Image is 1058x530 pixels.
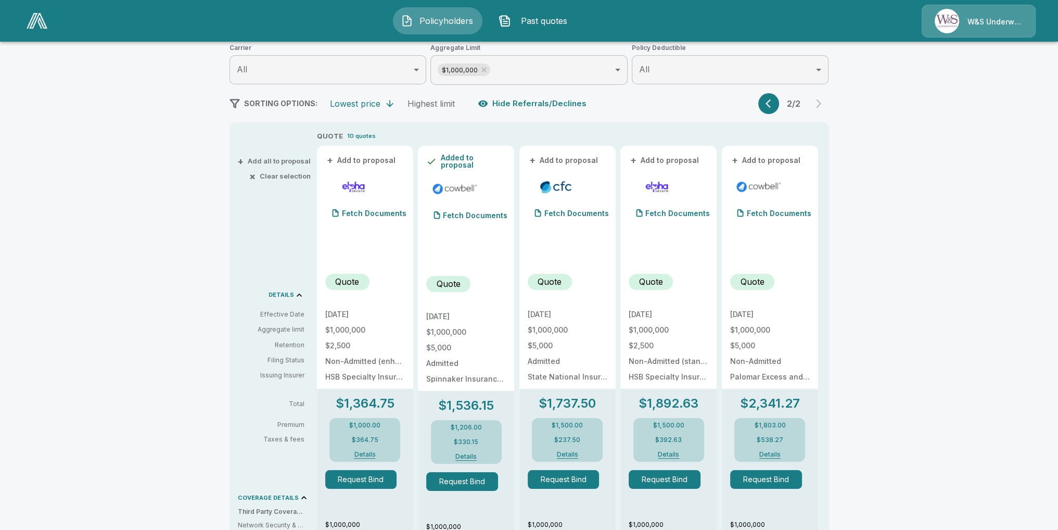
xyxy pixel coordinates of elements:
[515,15,572,27] span: Past quotes
[238,495,299,501] p: COVERAGE DETAILS
[532,179,580,195] img: cfccyberadmitted
[238,310,304,319] p: Effective Date
[552,422,583,428] p: $1,500.00
[730,326,810,334] p: $1,000,000
[546,451,588,458] button: Details
[269,292,294,298] p: DETAILS
[325,470,397,489] button: Request Bind
[238,422,313,428] p: Premium
[528,311,607,318] p: [DATE]
[749,451,791,458] button: Details
[528,358,607,365] p: Admitted
[230,43,427,53] span: Carrier
[238,356,304,365] p: Filing Status
[639,64,649,74] span: All
[325,342,405,349] p: $2,500
[528,326,607,334] p: $1,000,000
[238,371,304,380] p: Issuing Insurer
[730,311,810,318] p: [DATE]
[528,520,616,529] p: $1,000,000
[426,360,506,367] p: Admitted
[730,155,803,166] button: +Add to proposal
[630,157,636,164] span: +
[238,521,304,530] p: Network Security & Privacy Liability
[629,326,708,334] p: $1,000,000
[325,470,405,489] span: Request Bind
[251,173,311,180] button: ×Clear selection
[417,15,475,27] span: Policyholders
[528,470,607,489] span: Request Bind
[426,375,506,383] p: Spinnaker Insurance Company NAIC #24376, AM Best "A-" (Excellent) Rated.
[544,210,609,217] p: Fetch Documents
[407,98,455,109] div: Highest limit
[730,358,810,365] p: Non-Admitted
[754,422,785,428] p: $1,803.00
[734,179,783,195] img: cowbellp250
[528,470,600,489] button: Request Bind
[237,158,244,165] span: +
[325,373,405,381] p: HSB Specialty Insurance Company: rated "A++" by A.M. Best (20%), AXIS Surplus Insurance Company: ...
[730,373,810,381] p: Palomar Excess and Surplus Insurance Company NAIC# 16754 (A.M. Best A (Excellent), X Rated)
[539,397,596,410] p: $1,737.50
[747,210,811,217] p: Fetch Documents
[491,7,580,34] button: Past quotes IconPast quotes
[528,155,601,166] button: +Add to proposal
[335,275,359,288] p: Quote
[352,437,378,443] p: $364.75
[426,313,506,320] p: [DATE]
[629,470,700,489] button: Request Bind
[476,94,591,113] button: Hide Referrals/Declines
[238,325,304,334] p: Aggregate limit
[325,358,405,365] p: Non-Admitted (enhanced)
[426,329,506,336] p: $1,000,000
[730,470,802,489] button: Request Bind
[27,13,47,29] img: AA Logo
[740,275,764,288] p: Quote
[237,64,247,74] span: All
[528,373,607,381] p: State National Insurance Company Inc.
[438,64,482,76] span: $1,000,000
[336,397,394,410] p: $1,364.75
[655,437,682,443] p: $392.63
[239,158,311,165] button: +Add all to proposal
[529,157,536,164] span: +
[629,155,702,166] button: +Add to proposal
[445,453,487,460] button: Details
[653,422,684,428] p: $1,500.00
[730,342,810,349] p: $5,000
[325,326,405,334] p: $1,000,000
[342,210,406,217] p: Fetch Documents
[438,399,494,412] p: $1,536.15
[438,64,490,76] div: $1,000,000
[344,451,386,458] button: Details
[238,507,313,516] p: Third Party Coverage
[325,520,413,529] p: $1,000,000
[528,342,607,349] p: $5,000
[426,344,506,351] p: $5,000
[244,99,317,108] span: SORTING OPTIONS:
[645,210,710,217] p: Fetch Documents
[347,132,376,141] p: 10 quotes
[393,7,482,34] button: Policyholders IconPolicyholders
[426,472,498,491] button: Request Bind
[554,437,580,443] p: $237.50
[629,342,708,349] p: $2,500
[454,439,478,445] p: $330.15
[443,212,507,219] p: Fetch Documents
[430,181,479,197] img: cowbellp100
[629,373,708,381] p: HSB Specialty Insurance Company: rated "A++" by A.M. Best (20%), AXIS Surplus Insurance Company: ...
[437,277,461,290] p: Quote
[238,436,313,443] p: Taxes & fees
[430,43,628,53] span: Aggregate Limit
[730,470,810,489] span: Request Bind
[325,155,398,166] button: +Add to proposal
[629,358,708,365] p: Non-Admitted (standard)
[629,520,717,529] p: $1,000,000
[639,397,698,410] p: $1,892.63
[401,15,413,27] img: Policyholders Icon
[740,397,800,410] p: $2,341.27
[633,179,681,195] img: elphacyberstandard
[538,275,562,288] p: Quote
[329,179,378,195] img: elphacyberenhanced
